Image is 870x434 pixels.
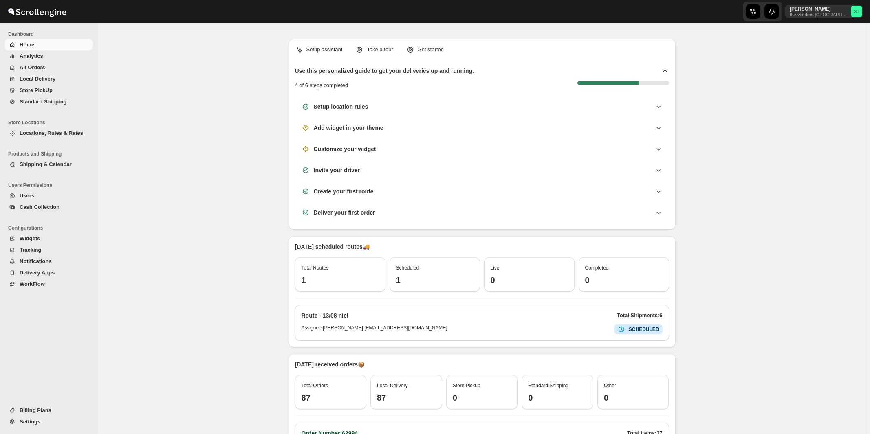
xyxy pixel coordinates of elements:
[20,42,34,48] span: Home
[20,99,67,105] span: Standard Shipping
[20,204,59,210] span: Cash Collection
[20,407,51,413] span: Billing Plans
[20,193,34,199] span: Users
[5,416,93,427] button: Settings
[306,46,343,54] p: Setup assistant
[20,419,40,425] span: Settings
[453,393,511,403] h3: 0
[302,311,348,320] h2: Route - 13/08 niel
[20,235,40,241] span: Widgets
[302,383,328,388] span: Total Orders
[20,281,45,287] span: WorkFlow
[20,270,55,276] span: Delivery Apps
[5,202,93,213] button: Cash Collection
[790,12,848,17] p: the-vendors-[GEOGRAPHIC_DATA]
[295,81,348,90] p: 4 of 6 steps completed
[20,76,55,82] span: Local Delivery
[302,275,379,285] h3: 1
[5,62,93,73] button: All Orders
[8,151,94,157] span: Products and Shipping
[604,393,663,403] h3: 0
[604,383,616,388] span: Other
[314,124,383,132] h3: Add widget in your theme
[295,360,669,368] p: [DATE] received orders 📦
[585,275,663,285] h3: 0
[314,103,368,111] h3: Setup location rules
[314,208,375,217] h3: Deliver your first order
[295,67,474,75] h2: Use this personalized guide to get your deliveries up and running.
[377,383,407,388] span: Local Delivery
[8,119,94,126] span: Store Locations
[5,39,93,50] button: Home
[5,159,93,170] button: Shipping & Calendar
[396,265,419,271] span: Scheduled
[528,393,587,403] h3: 0
[20,247,41,253] span: Tracking
[314,187,374,195] h3: Create your first route
[5,244,93,256] button: Tracking
[314,145,376,153] h3: Customize your widget
[20,53,43,59] span: Analytics
[367,46,393,54] p: Take a tour
[790,6,848,12] p: [PERSON_NAME]
[629,327,659,332] b: SCHEDULED
[7,1,68,22] img: ScrollEngine
[5,127,93,139] button: Locations, Rules & Rates
[20,87,53,93] span: Store PickUp
[585,265,609,271] span: Completed
[491,275,568,285] h3: 0
[8,31,94,37] span: Dashboard
[617,311,663,320] p: Total Shipments: 6
[418,46,444,54] p: Get started
[377,393,436,403] h3: 87
[5,190,93,202] button: Users
[453,383,480,388] span: Store Pickup
[5,50,93,62] button: Analytics
[20,161,72,167] span: Shipping & Calendar
[528,383,568,388] span: Standard Shipping
[5,233,93,244] button: Widgets
[314,166,360,174] h3: Invite your driver
[5,256,93,267] button: Notifications
[491,265,500,271] span: Live
[854,9,859,14] text: ST
[8,182,94,189] span: Users Permissions
[8,225,94,231] span: Configurations
[5,267,93,278] button: Delivery Apps
[785,5,863,18] button: User menu
[302,393,360,403] h3: 87
[5,278,93,290] button: WorkFlow
[302,324,447,334] h6: Assignee: [PERSON_NAME] [EMAIL_ADDRESS][DOMAIN_NAME]
[302,265,329,271] span: Total Routes
[295,243,669,251] p: [DATE] scheduled routes 🚚
[851,6,862,17] span: Simcha Trieger
[396,275,474,285] h3: 1
[20,130,83,136] span: Locations, Rules & Rates
[5,405,93,416] button: Billing Plans
[20,258,52,264] span: Notifications
[20,64,45,70] span: All Orders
